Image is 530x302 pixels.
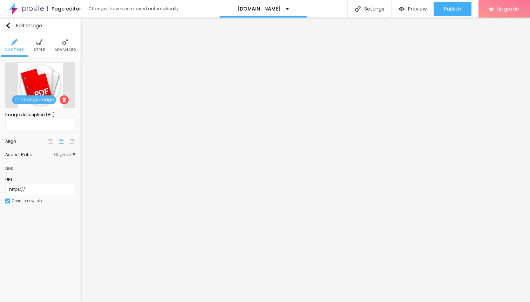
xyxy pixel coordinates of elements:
div: Open in new tab [12,199,42,203]
img: Icone [14,98,19,102]
div: URL [5,176,75,183]
img: Icone [62,98,66,102]
span: Upgrade [497,6,519,12]
button: Preview [392,2,434,16]
div: Aspect Ratio [5,153,54,157]
div: Link [5,165,13,172]
p: [DOMAIN_NAME] [237,6,280,11]
img: Icone [62,39,68,45]
img: Icone [11,39,18,45]
img: paragraph-right-align.svg [69,139,74,144]
img: Icone [36,39,42,45]
img: Icone [5,23,11,28]
span: Publish [444,6,461,12]
span: Preview [408,6,427,12]
div: Page editor [47,6,81,11]
div: Edit Image [5,23,42,28]
img: Icone [355,6,361,12]
img: paragraph-center-align.svg [59,139,64,144]
span: Change image [12,95,56,104]
span: Advanced [55,48,76,52]
button: Publish [434,2,471,16]
span: Original [54,153,75,157]
img: Icone [6,199,9,203]
span: Style [34,48,45,52]
div: Link [5,160,75,173]
img: paragraph-left-align.svg [48,139,53,144]
img: view-1.svg [399,6,405,12]
div: Align [5,139,47,143]
iframe: Editor [81,18,530,302]
div: Image description (Alt) [5,112,75,118]
div: Changes have been saved automatically [88,7,179,11]
span: Content [5,48,24,52]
